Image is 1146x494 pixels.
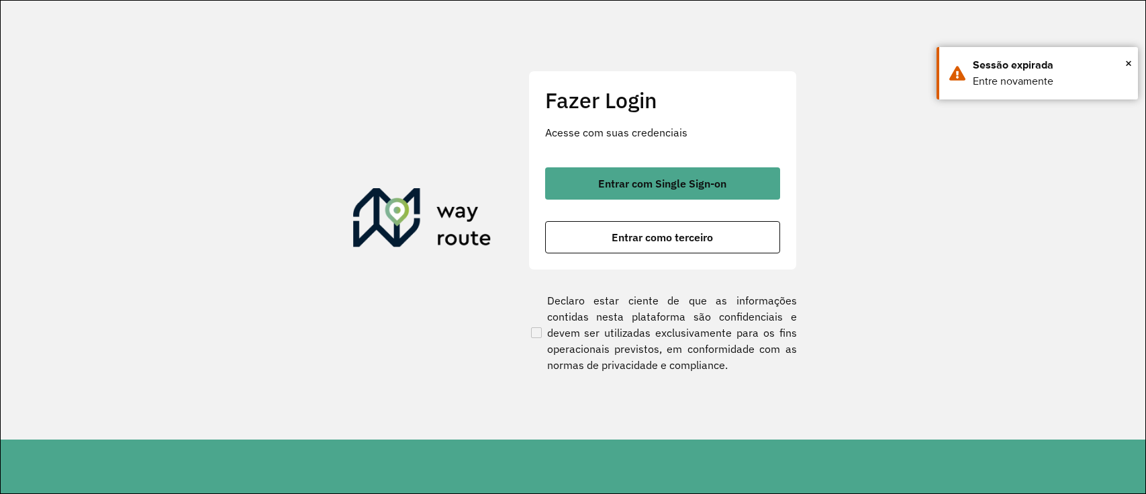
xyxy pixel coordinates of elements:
[545,167,780,200] button: button
[353,188,491,253] img: Roteirizador AmbevTech
[545,221,780,253] button: button
[545,124,780,140] p: Acesse com suas credenciais
[1125,53,1132,73] span: ×
[973,57,1128,73] div: Sessão expirada
[612,232,713,243] span: Entrar como terceiro
[598,178,726,189] span: Entrar com Single Sign-on
[1125,53,1132,73] button: Close
[973,73,1128,89] div: Entre novamente
[545,87,780,113] h2: Fazer Login
[528,292,797,373] label: Declaro estar ciente de que as informações contidas nesta plataforma são confidenciais e devem se...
